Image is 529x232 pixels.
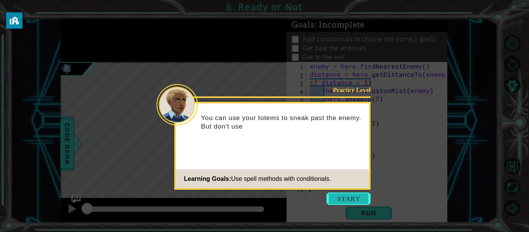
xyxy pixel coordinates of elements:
[201,114,364,131] p: You can use your totems to sneak past the enemy. But don't use
[6,12,22,29] button: privacy banner
[326,192,371,205] button: Start
[184,175,231,182] span: Learning Goals:
[321,86,371,94] div: Practice Level
[231,175,331,182] span: Use spell methods with conditionals.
